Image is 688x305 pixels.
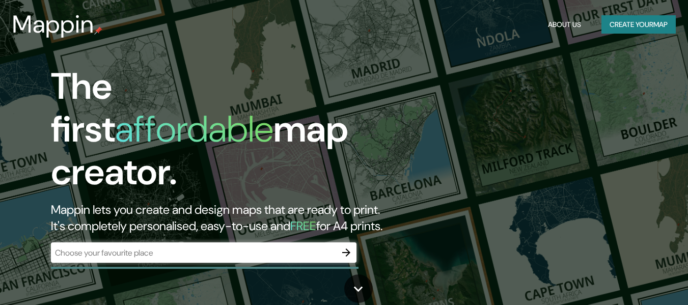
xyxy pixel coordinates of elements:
h3: Mappin [12,10,94,39]
h5: FREE [290,218,316,234]
h1: affordable [115,105,273,153]
h2: Mappin lets you create and design maps that are ready to print. It's completely personalised, eas... [51,202,395,234]
button: About Us [544,15,585,34]
h1: The first map creator. [51,65,395,202]
input: Choose your favourite place [51,247,336,259]
button: Create yourmap [601,15,676,34]
img: mappin-pin [94,26,102,35]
